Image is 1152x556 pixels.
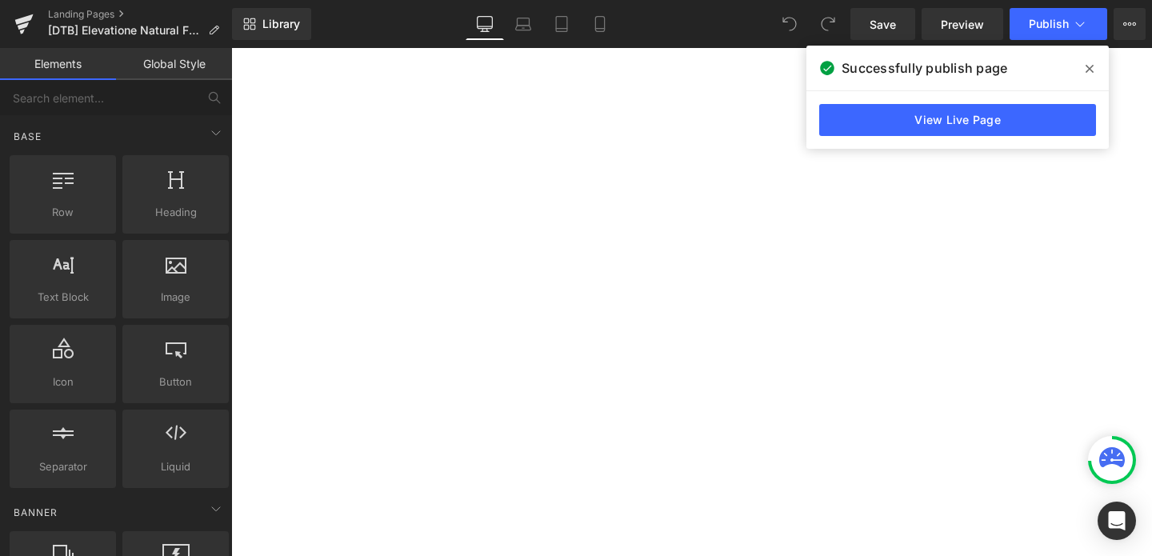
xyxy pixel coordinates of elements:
span: Preview [941,16,984,33]
span: Icon [14,374,111,390]
span: Separator [14,458,111,475]
button: More [1114,8,1146,40]
span: Button [127,374,224,390]
a: View Live Page [819,104,1096,136]
span: Save [870,16,896,33]
a: Preview [922,8,1003,40]
a: Mobile [581,8,619,40]
span: [DTB] Elevatione Natural Facelift $69.95 -ONE- [48,24,202,37]
button: Redo [812,8,844,40]
span: Row [14,204,111,221]
a: New Library [232,8,311,40]
span: Banner [12,505,59,520]
a: Tablet [542,8,581,40]
span: Successfully publish page [842,58,1007,78]
button: Undo [774,8,806,40]
span: Image [127,289,224,306]
a: Landing Pages [48,8,232,21]
div: Open Intercom Messenger [1098,502,1136,540]
a: Global Style [116,48,232,80]
span: Publish [1029,18,1069,30]
span: Liquid [127,458,224,475]
span: Text Block [14,289,111,306]
span: Library [262,17,300,31]
a: Desktop [466,8,504,40]
span: Base [12,129,43,144]
button: Publish [1010,8,1107,40]
span: Heading [127,204,224,221]
a: Laptop [504,8,542,40]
